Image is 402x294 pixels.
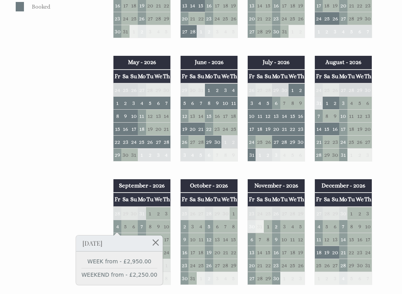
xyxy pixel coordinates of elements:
td: 20 [248,12,256,25]
th: Th [297,70,305,83]
td: 2 [331,96,339,109]
td: 19 [181,122,189,135]
td: 24 [121,12,130,25]
th: Mo [138,70,146,83]
td: 5 [289,148,297,161]
th: Sa [121,193,130,206]
td: 13 [188,109,197,122]
td: 31 [121,25,130,38]
td: 5 [197,148,205,161]
td: 8 [221,148,230,161]
td: 2 [297,25,305,38]
td: 2 [213,83,221,97]
th: August - 2026 [315,56,372,69]
th: We [289,70,297,83]
td: 2 [121,96,130,109]
td: 16 [121,122,130,135]
td: 7 [364,25,372,38]
td: 8 [113,109,122,122]
td: 30 [113,25,122,38]
td: 5 [181,96,189,109]
td: 2 [356,148,364,161]
td: 23 [297,122,305,135]
td: 29 [356,12,364,25]
td: 15 [113,122,122,135]
td: 1 [323,96,331,109]
td: 18 [230,109,238,122]
td: 26 [248,83,256,97]
td: 25 [138,135,146,148]
td: 23 [272,12,280,25]
td: 27 [256,83,264,97]
td: 28 [188,25,197,38]
td: 3 [213,25,221,38]
td: 1 [113,96,122,109]
td: 6 [356,25,364,38]
td: 16 [331,122,339,135]
td: 13 [364,109,372,122]
th: Sa [188,193,197,206]
td: 11 [138,109,146,122]
td: 27 [138,83,146,97]
td: 20 [364,122,372,135]
td: 8 [289,96,297,109]
td: 7 [280,96,289,109]
th: We [356,70,364,83]
td: 25 [230,122,238,135]
td: 23 [213,122,221,135]
th: Tu [347,70,356,83]
td: 26 [138,12,146,25]
td: 27 [154,135,163,148]
td: 27 [364,135,372,148]
td: 1 [197,25,205,38]
td: 1 [130,25,138,38]
td: 5 [347,25,356,38]
td: 7 [163,96,171,109]
td: 4 [347,96,356,109]
th: Tu [213,70,221,83]
td: 4 [221,25,230,38]
td: 1 [289,25,297,38]
td: 25 [256,135,264,148]
td: 25 [323,83,331,97]
td: 6 [188,96,197,109]
th: Th [163,193,171,206]
td: 29 [264,25,272,38]
dd: Booked [30,2,97,11]
td: 30 [364,12,372,25]
td: 27 [248,25,256,38]
td: 25 [347,135,356,148]
td: 29 [356,83,364,97]
td: 21 [163,122,171,135]
td: 2 [230,135,238,148]
td: 5 [230,25,238,38]
td: 1 [289,83,297,97]
td: 3 [339,96,347,109]
td: 26 [356,135,364,148]
td: 12 [264,109,272,122]
th: Mo [272,70,280,83]
td: 3 [221,83,230,97]
th: Tu [146,193,154,206]
td: 24 [315,12,323,25]
td: 4 [163,148,171,161]
td: 28 [280,135,289,148]
th: We [221,70,230,83]
td: 11 [347,109,356,122]
td: 1 [138,148,146,161]
td: 6 [364,96,372,109]
td: 3 [146,25,154,38]
td: 22 [197,12,205,25]
td: 10 [339,109,347,122]
td: 9 [230,148,238,161]
td: 4 [256,96,264,109]
td: 28 [154,12,163,25]
td: 2 [323,25,331,38]
td: 1 [315,25,323,38]
td: 26 [297,12,305,25]
td: 1 [256,148,264,161]
th: Th [364,70,372,83]
td: 13 [154,109,163,122]
td: 2 [205,25,213,38]
td: 30 [213,135,221,148]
